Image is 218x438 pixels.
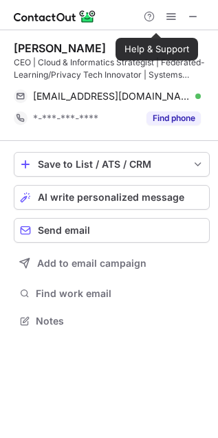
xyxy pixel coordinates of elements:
[14,284,210,303] button: Find work email
[38,159,186,170] div: Save to List / ATS / CRM
[14,8,96,25] img: ContactOut v5.3.10
[146,111,201,125] button: Reveal Button
[36,315,204,327] span: Notes
[14,56,210,81] div: CEO | Cloud & Informatics Strategist | Federated-Learning/Privacy Tech Innovator | Systems Thinke...
[14,311,210,331] button: Notes
[38,225,90,236] span: Send email
[33,90,190,102] span: [EMAIL_ADDRESS][DOMAIN_NAME]
[37,258,146,269] span: Add to email campaign
[14,218,210,243] button: Send email
[14,41,106,55] div: [PERSON_NAME]
[38,192,184,203] span: AI write personalized message
[14,185,210,210] button: AI write personalized message
[14,251,210,276] button: Add to email campaign
[14,152,210,177] button: save-profile-one-click
[36,287,204,300] span: Find work email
